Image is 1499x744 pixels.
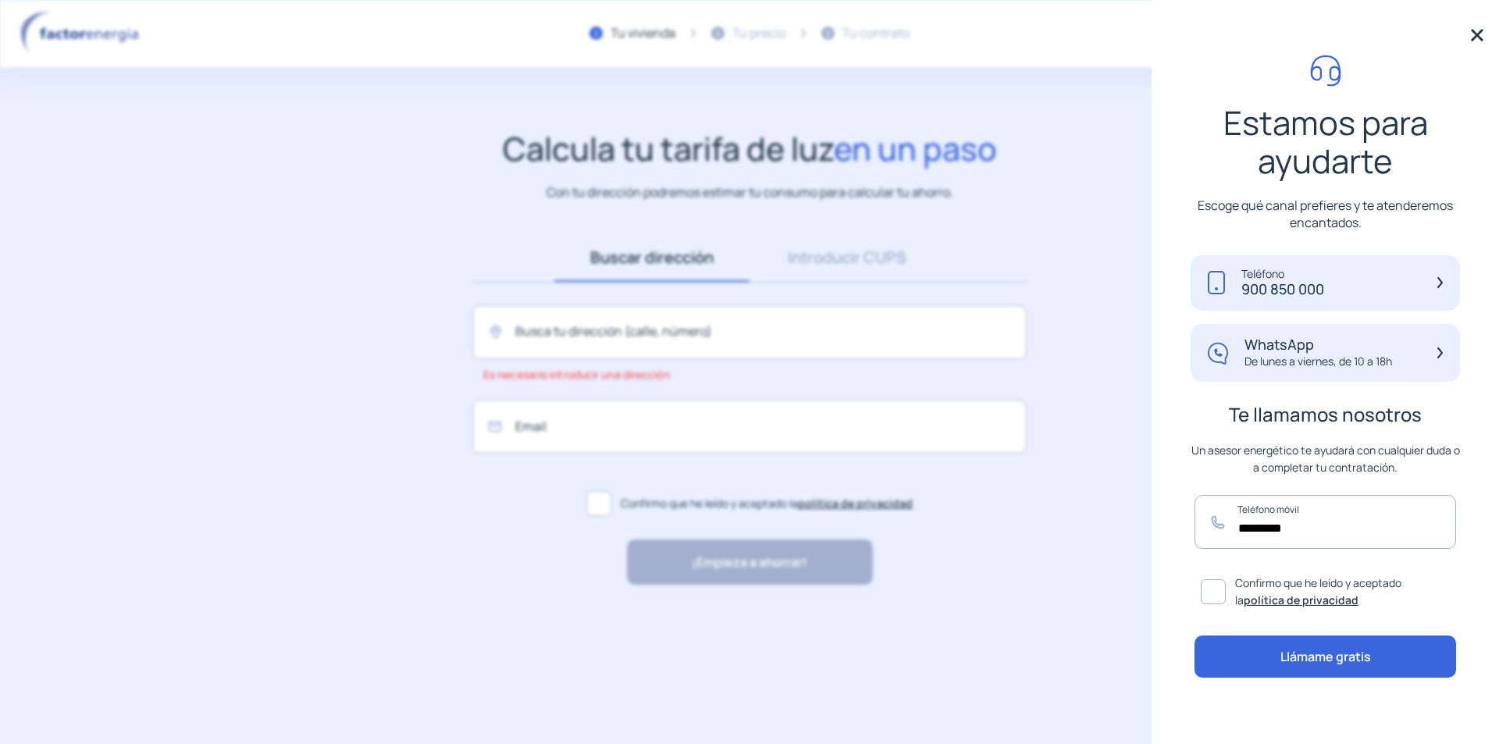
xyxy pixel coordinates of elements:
span: en un paso [834,126,997,170]
p: Escoge qué canal prefieres y te atenderemos encantados. [1191,197,1460,231]
h1: Calcula tu tarifa de luz [503,130,997,168]
div: Tu vivienda [611,23,675,44]
span: Es necesario introducir una dirección [483,359,670,390]
p: WhatsApp [1244,336,1392,354]
a: política de privacidad [1244,593,1358,607]
p: Con tu dirección podremos estimar tu consumo para calcular tu ahorro. [547,183,953,202]
p: Estamos para ayudarte [1191,104,1460,180]
p: Un asesor energético te ayudará con cualquier duda o a completar tu contratación. [1191,442,1460,476]
p: Te llamamos nosotros [1191,406,1460,423]
div: Tu precio [732,23,785,44]
button: Llámame gratis [1195,635,1456,678]
img: call-headphone.svg [1310,55,1341,87]
p: Teléfono [1241,268,1324,281]
a: Buscar dirección [554,233,749,282]
p: De lunes a viernes, de 10 a 18h [1244,354,1392,369]
a: Introducir CUPS [749,233,945,282]
p: 900 850 000 [1241,281,1324,298]
span: Confirmo que he leído y aceptado la [1235,575,1450,610]
img: logo factor [16,11,148,56]
a: política de privacidad [798,496,913,511]
span: Confirmo que he leído y aceptado la [621,495,913,512]
div: Tu contrato [842,23,910,44]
